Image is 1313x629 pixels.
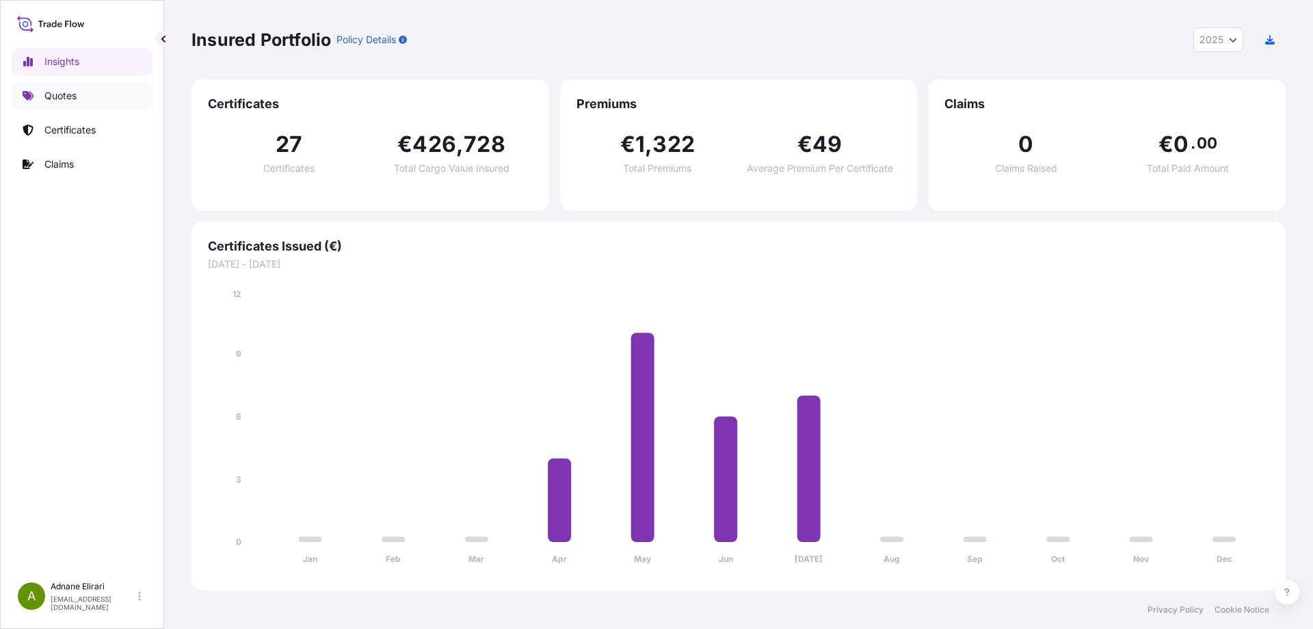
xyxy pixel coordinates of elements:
[44,89,77,103] p: Quotes
[747,164,893,173] span: Average Premium Per Certificate
[634,554,652,564] tspan: May
[303,554,317,564] tspan: Jan
[12,82,152,110] a: Quotes
[394,164,509,173] span: Total Cargo Value Insured
[620,133,635,155] span: €
[1215,604,1269,615] a: Cookie Notice
[795,554,823,564] tspan: [DATE]
[468,554,484,564] tspan: Mar
[552,554,567,564] tspan: Apr
[1051,554,1065,564] tspan: Oct
[263,164,315,173] span: Certificates
[797,133,812,155] span: €
[1197,138,1217,149] span: 00
[191,29,331,51] p: Insured Portfolio
[236,348,241,359] tspan: 9
[44,55,79,68] p: Insights
[233,289,241,299] tspan: 12
[1199,33,1223,47] span: 2025
[12,116,152,144] a: Certificates
[812,133,842,155] span: 49
[236,474,241,485] tspan: 3
[44,157,74,171] p: Claims
[397,133,412,155] span: €
[635,133,645,155] span: 1
[12,151,152,178] a: Claims
[386,554,401,564] tspan: Feb
[456,133,464,155] span: ,
[884,554,900,564] tspan: Aug
[464,133,505,155] span: 728
[576,96,901,112] span: Premiums
[1158,133,1173,155] span: €
[1173,133,1189,155] span: 0
[1193,27,1243,52] button: Year Selector
[719,554,733,564] tspan: Jun
[1133,554,1150,564] tspan: Nov
[208,238,1269,255] span: Certificates Issued (€)
[1148,604,1204,615] a: Privacy Policy
[51,581,135,592] p: Adnane Elirari
[623,164,691,173] span: Total Premiums
[208,257,1269,271] span: [DATE] - [DATE]
[276,133,302,155] span: 27
[51,595,135,611] p: [EMAIL_ADDRESS][DOMAIN_NAME]
[652,133,695,155] span: 322
[12,48,152,75] a: Insights
[645,133,652,155] span: ,
[336,33,396,47] p: Policy Details
[1217,554,1232,564] tspan: Dec
[1147,164,1229,173] span: Total Paid Amount
[995,164,1057,173] span: Claims Raised
[208,96,533,112] span: Certificates
[1018,133,1033,155] span: 0
[1191,138,1195,149] span: .
[44,123,96,137] p: Certificates
[236,411,241,422] tspan: 6
[236,537,241,547] tspan: 0
[967,554,983,564] tspan: Sep
[27,589,36,603] span: A
[412,133,456,155] span: 426
[944,96,1269,112] span: Claims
